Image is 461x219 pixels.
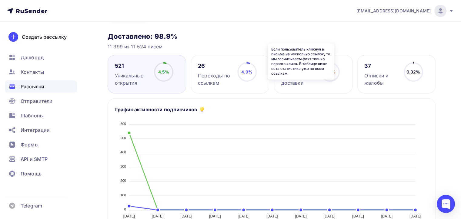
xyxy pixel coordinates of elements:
[115,62,149,70] div: 521
[406,69,420,74] span: 0.32%
[268,43,334,80] div: Если пользователь кликнул в письме на несколько ссылок, то мы засчитываем факт только первого кли...
[21,97,53,105] span: Отправители
[120,193,126,197] tspan: 100
[5,109,77,122] a: Шаблоны
[120,165,126,168] tspan: 300
[364,62,398,70] div: 37
[115,106,197,113] h5: График активности подписчиков
[198,62,232,70] div: 26
[5,80,77,93] a: Рассылки
[352,214,364,218] tspan: [DATE]
[356,8,431,14] span: [EMAIL_ADDRESS][DOMAIN_NAME]
[21,83,44,90] span: Рассылки
[123,214,135,218] tspan: [DATE]
[120,122,126,126] tspan: 600
[21,170,42,177] span: Помощь
[124,208,126,211] tspan: 0
[22,33,67,41] div: Создать рассылку
[266,214,278,218] tspan: [DATE]
[238,214,249,218] tspan: [DATE]
[5,95,77,107] a: Отправители
[5,66,77,78] a: Контакты
[381,214,393,218] tspan: [DATE]
[364,72,398,87] div: Отписки и жалобы
[198,72,232,87] div: Переходы по ссылкам
[21,54,44,61] span: Дашборд
[324,214,336,218] tspan: [DATE]
[21,155,48,163] span: API и SMTP
[5,51,77,64] a: Дашборд
[108,43,436,50] div: 11 399 из 11 524 писем
[158,69,169,74] span: 4.5%
[241,69,252,74] span: 4.9%
[108,32,436,41] h3: Доставлено: 98.9%
[120,136,126,140] tspan: 500
[115,72,149,87] div: Уникальные открытия
[152,214,164,218] tspan: [DATE]
[120,150,126,154] tspan: 400
[356,5,454,17] a: [EMAIL_ADDRESS][DOMAIN_NAME]
[21,202,42,209] span: Telegram
[21,112,44,119] span: Шаблоны
[21,141,38,148] span: Формы
[120,179,126,183] tspan: 200
[209,214,221,218] tspan: [DATE]
[180,214,192,218] tspan: [DATE]
[21,68,44,76] span: Контакты
[295,214,307,218] tspan: [DATE]
[409,214,421,218] tspan: [DATE]
[5,139,77,151] a: Формы
[21,126,50,134] span: Интеграции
